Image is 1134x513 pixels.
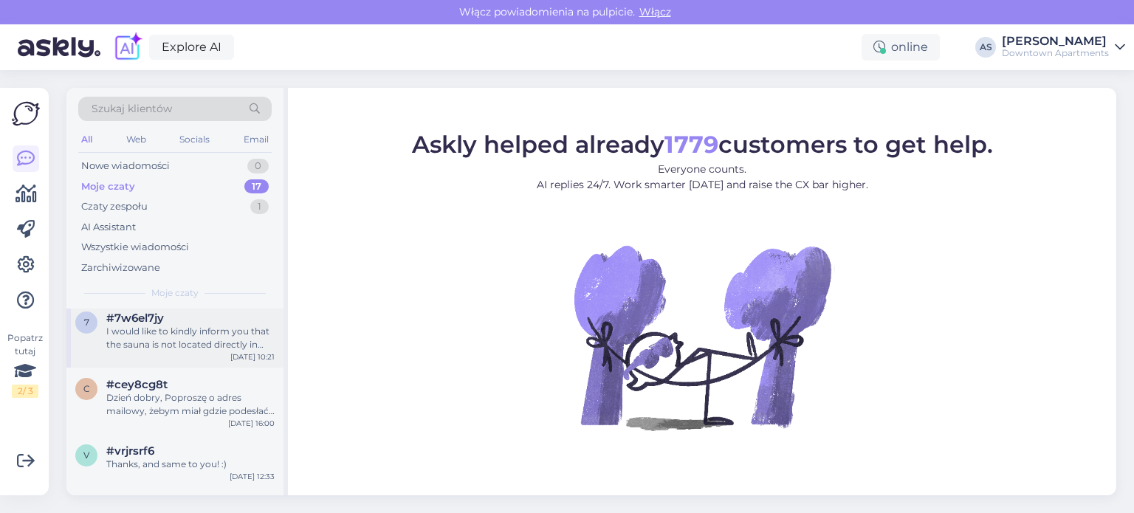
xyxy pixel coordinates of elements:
[12,331,38,398] div: Popatrz tutaj
[106,311,164,325] span: #7w6el7jy
[81,220,136,235] div: AI Assistant
[149,35,234,60] a: Explore AI
[106,444,154,458] span: #vrjrsrf6
[412,129,993,158] span: Askly helped already customers to get help.
[123,130,149,149] div: Web
[12,100,40,128] img: Askly Logo
[81,179,135,194] div: Moje czaty
[106,325,275,351] div: I would like to kindly inform you that the sauna is not located directly in your apartment and is...
[412,161,993,192] p: Everyone counts. AI replies 24/7. Work smarter [DATE] and raise the CX bar higher.
[112,32,143,63] img: explore-ai
[83,383,90,394] span: c
[176,130,213,149] div: Socials
[92,101,172,117] span: Szukaj klientów
[862,34,940,61] div: online
[228,418,275,429] div: [DATE] 16:00
[250,199,269,214] div: 1
[84,317,89,328] span: 7
[83,450,89,461] span: v
[81,240,189,255] div: Wszystkie wiadomości
[106,458,275,471] div: Thanks, and same to you! :)
[78,130,95,149] div: All
[635,5,676,18] span: Włącz
[151,286,199,300] span: Moje czaty
[81,261,160,275] div: Zarchiwizowane
[664,129,718,158] b: 1779
[975,37,996,58] div: AS
[81,159,170,173] div: Nowe wiadomości
[1002,35,1125,59] a: [PERSON_NAME]Downtown Apartments
[1002,47,1109,59] div: Downtown Apartments
[230,351,275,362] div: [DATE] 10:21
[569,204,835,469] img: No Chat active
[81,199,148,214] div: Czaty zespołu
[106,378,168,391] span: #cey8cg8t
[247,159,269,173] div: 0
[106,391,275,418] div: Dzień dobry, Poproszę o adres mailowy, żebym miał gdzie podesłać adres mailowy. Czy będzie też Pa...
[1002,35,1109,47] div: [PERSON_NAME]
[244,179,269,194] div: 17
[12,385,38,398] div: 2 / 3
[230,471,275,482] div: [DATE] 12:33
[241,130,272,149] div: Email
